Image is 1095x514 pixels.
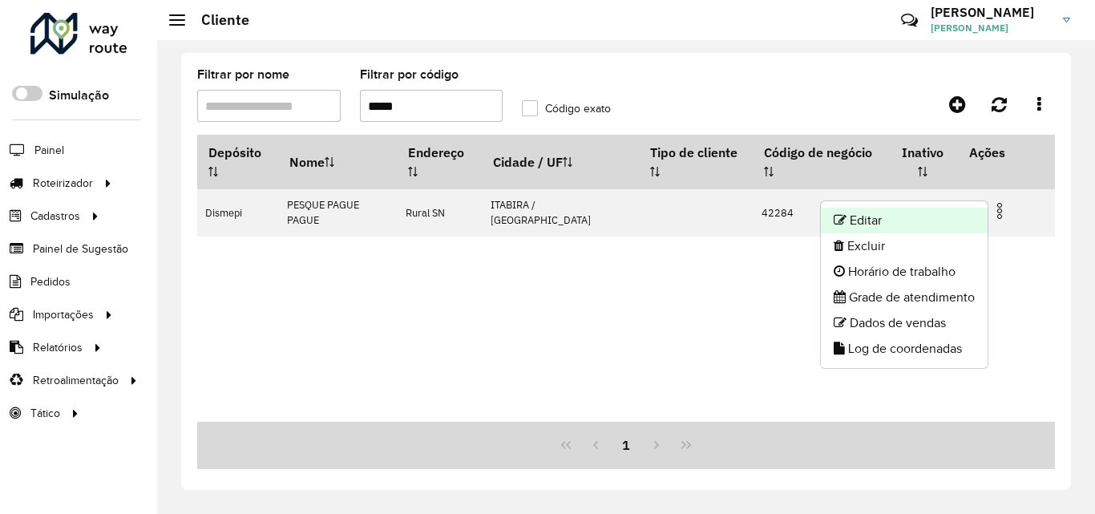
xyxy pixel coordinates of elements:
[611,430,641,460] button: 1
[482,189,639,237] td: ITABIRA / [GEOGRAPHIC_DATA]
[33,306,94,323] span: Importações
[49,86,109,105] label: Simulação
[892,3,927,38] a: Contato Rápido
[33,175,93,192] span: Roteirizador
[753,189,887,237] td: 42284
[197,189,279,237] td: Dismepi
[34,142,64,159] span: Painel
[398,136,483,189] th: Endereço
[522,100,611,117] label: Código exato
[931,21,1051,35] span: [PERSON_NAME]
[398,189,483,237] td: Rural SN
[958,136,1054,169] th: Ações
[821,259,988,285] li: Horário de trabalho
[482,136,639,189] th: Cidade / UF
[185,11,249,29] h2: Cliente
[30,208,80,225] span: Cadastros
[821,336,988,362] li: Log de coordenadas
[33,339,83,356] span: Relatórios
[360,65,459,84] label: Filtrar por código
[197,136,279,189] th: Depósito
[821,285,988,310] li: Grade de atendimento
[821,208,988,233] li: Editar
[821,310,988,336] li: Dados de vendas
[887,136,958,189] th: Inativo
[197,65,289,84] label: Filtrar por nome
[821,233,988,259] li: Excluir
[33,372,119,389] span: Retroalimentação
[639,136,753,189] th: Tipo de cliente
[30,273,71,290] span: Pedidos
[30,405,60,422] span: Tático
[279,136,398,189] th: Nome
[279,189,398,237] td: PESQUE PAGUE PAGUE
[33,241,128,257] span: Painel de Sugestão
[931,5,1051,20] h3: [PERSON_NAME]
[753,136,887,189] th: Código de negócio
